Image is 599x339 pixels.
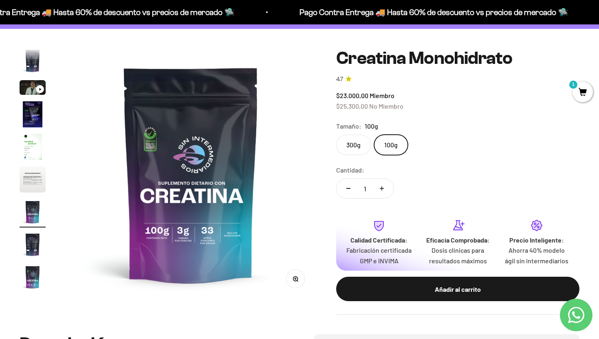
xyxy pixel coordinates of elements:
h1: Creatina Monohidrato [336,48,579,68]
div: Añadir al carrito [352,284,563,295]
p: Fabricación certificada GMP e INVIMA [346,245,412,266]
span: Miembro [370,92,394,99]
mark: 1 [568,80,578,90]
button: Ir al artículo 2 [20,48,46,76]
button: Ir al artículo 9 [20,264,46,293]
span: $25.300,00 [336,102,368,110]
span: 4.7 [336,75,343,84]
p: Ahorra 40% modelo ágil sin intermediarios [504,245,570,266]
button: Ir al artículo 8 [20,232,46,260]
button: Ir al artículo 7 [20,199,46,227]
button: Ir al artículo 3 [20,80,46,97]
legend: Tamaño: [336,121,361,131]
img: Creatina Monohidrato [20,199,46,225]
strong: Eficacia Comprobada: [426,236,490,244]
img: Creatina Monohidrato [65,48,317,300]
span: No Miembro [369,102,403,110]
p: Pago Contra Entrega 🚚 Hasta 60% de descuento vs precios de mercado 🛸 [297,6,566,19]
img: Creatina Monohidrato [20,101,46,127]
button: Ir al artículo 6 [20,166,46,195]
label: Cantidad: [336,165,364,175]
img: Creatina Monohidrato [20,134,46,160]
button: Ir al artículo 4 [20,101,46,130]
img: Creatina Monohidrato [20,166,46,192]
button: Añadir al carrito [336,277,579,301]
button: Aumentar cantidad [370,179,394,198]
p: Dosis clínicas para resultados máximos [425,245,491,266]
button: Reducir cantidad [337,179,360,198]
a: 4.74.7 de 5.0 estrellas [336,75,579,84]
strong: Calidad Certificada: [350,236,407,244]
button: Ir al artículo 5 [20,134,46,162]
span: 100g [365,121,378,131]
a: 1 [573,88,593,97]
strong: Precio Inteligente: [509,236,564,244]
img: Creatina Monohidrato [20,232,46,258]
span: $23.000,00 [336,92,368,99]
img: Creatina Monohidrato [20,48,46,74]
img: Creatina Monohidrato [20,264,46,290]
